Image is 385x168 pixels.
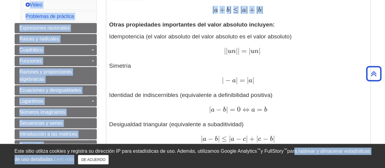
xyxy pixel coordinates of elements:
[243,136,246,142] font: c
[238,47,240,55] font: |
[257,105,262,113] font: =
[224,47,226,55] font: |
[215,136,218,142] font: b
[19,142,43,148] font: Geometría
[252,76,254,84] font: |
[15,67,97,84] a: Razones y proporciones algebraicas
[214,7,218,13] font: a
[240,76,245,84] font: =
[222,76,223,84] font: |
[237,105,241,113] font: 0
[249,47,250,55] font: |
[226,47,228,55] font: |
[203,136,206,142] font: a
[15,148,257,154] font: Este sitio utiliza cookies y registra su dirección IP para estadísticas de uso. Además, utilizamo...
[19,88,81,93] font: Ecuaciones y desigualdades
[246,134,248,143] font: |
[26,2,42,7] a: Video
[15,23,97,33] a: Expresiones racionales
[242,7,246,13] font: a
[259,47,261,55] font: |
[243,105,250,113] font: ⇔
[250,48,259,55] font: un
[230,105,235,113] font: =
[233,5,239,14] font: ≤
[78,155,109,164] button: Cerca
[251,106,255,113] font: a
[273,134,275,143] font: |
[226,105,228,113] font: |
[229,5,231,14] font: |
[19,47,43,52] font: Cuadrático
[19,58,42,63] font: Funciones
[19,120,63,126] font: Secuencias y series
[201,134,203,143] font: |
[15,45,97,55] a: Cuadrático
[249,134,255,143] font: +
[30,2,42,7] font: Video
[226,7,229,13] font: b
[15,140,97,150] a: Geometría
[284,148,287,152] font: ™
[256,5,258,14] font: |
[216,105,222,113] font: −
[236,47,238,55] font: |
[109,21,275,28] font: Otras propiedades importantes del valor absoluto incluyen:
[261,148,284,154] font: y FullStory
[258,7,261,13] font: b
[109,92,273,98] font: Identidad de indiscernibles (equivalente a definibilidad positiva)
[249,77,252,84] font: a
[258,136,261,142] font: c
[15,85,97,95] a: Ecuaciones y desigualdades
[222,134,227,143] font: ≤
[15,96,97,106] a: Logaritmos
[209,105,211,113] font: |
[19,98,44,104] font: Logaritmos
[212,5,214,14] font: |
[249,5,255,14] font: +
[15,118,97,128] a: Secuencias y series
[54,157,74,162] a: Leer más
[225,76,231,84] font: −
[247,76,249,84] font: |
[109,33,292,40] font: Idempotencia (el valor absoluto del valor absoluto es el valor absoluto)
[26,14,74,19] a: Problemas de práctica
[246,5,248,14] font: |
[109,121,244,127] font: Desigualdad triangular (equivalente a subaditividad)
[223,106,226,113] font: b
[229,134,231,143] font: |
[19,69,72,82] font: Razones y proporciones algebraicas
[236,134,241,143] font: −
[240,5,242,14] font: |
[15,56,97,66] a: Funciones
[218,134,220,143] font: |
[261,5,263,14] font: |
[231,136,234,142] font: a
[364,70,383,78] a: Volver arriba
[15,34,97,44] a: Raíces y radicales
[19,131,77,137] font: Introducción a las matrices
[270,136,273,142] font: b
[232,77,236,84] font: a
[241,47,247,55] font: =
[228,48,236,55] font: un
[211,106,214,113] font: a
[15,148,370,162] font: para rastrear y almacenar estadísticas de uso detalladas.
[19,25,70,30] font: Expresiones racionales
[257,148,261,152] font: ™
[219,5,225,14] font: +
[19,36,59,41] font: Raíces y radicales
[208,134,213,143] font: −
[109,63,131,69] font: Simetría
[236,76,238,84] font: |
[256,134,258,143] font: |
[263,134,268,143] font: −
[15,107,97,117] a: Números imaginarios
[81,158,105,162] font: DE ACUERDO
[19,109,65,115] font: Números imaginarios
[264,106,267,113] font: b
[15,129,97,139] a: Introducción a las matrices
